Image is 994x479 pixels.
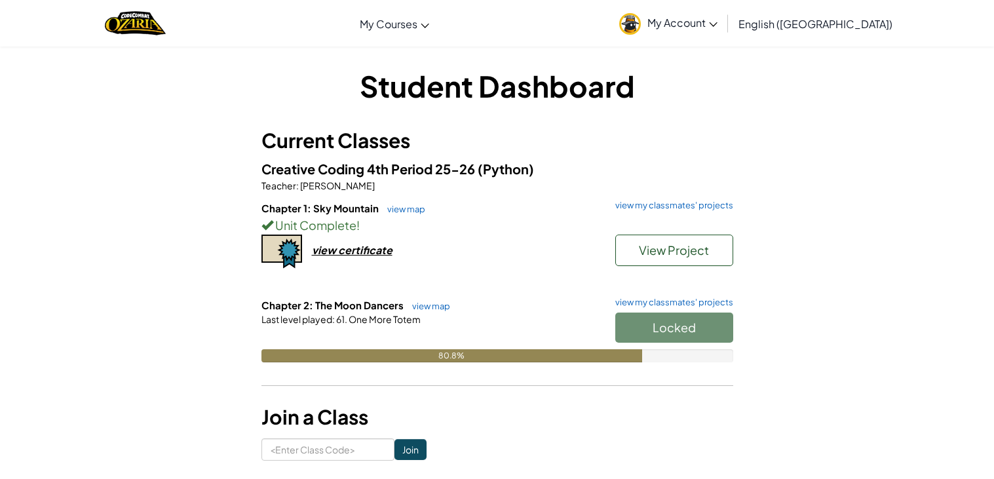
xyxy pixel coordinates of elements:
[619,13,641,35] img: avatar
[335,313,347,325] span: 61.
[347,313,421,325] span: One More Totem
[478,161,534,177] span: (Python)
[615,235,733,266] button: View Project
[105,10,166,37] a: Ozaria by CodeCombat logo
[381,204,425,214] a: view map
[299,180,375,191] span: [PERSON_NAME]
[356,218,360,233] span: !
[296,180,299,191] span: :
[261,402,733,432] h3: Join a Class
[639,242,709,258] span: View Project
[261,243,392,257] a: view certificate
[261,66,733,106] h1: Student Dashboard
[261,161,478,177] span: Creative Coding 4th Period 25-26
[312,243,392,257] div: view certificate
[273,218,356,233] span: Unit Complete
[609,298,733,307] a: view my classmates' projects
[261,180,296,191] span: Teacher
[261,299,406,311] span: Chapter 2: The Moon Dancers
[261,235,302,269] img: certificate-icon.png
[738,17,892,31] span: English ([GEOGRAPHIC_DATA])
[732,6,899,41] a: English ([GEOGRAPHIC_DATA])
[261,126,733,155] h3: Current Classes
[261,313,332,325] span: Last level played
[360,17,417,31] span: My Courses
[613,3,724,44] a: My Account
[105,10,166,37] img: Home
[261,438,394,461] input: <Enter Class Code>
[647,16,717,29] span: My Account
[261,202,381,214] span: Chapter 1: Sky Mountain
[394,439,427,460] input: Join
[332,313,335,325] span: :
[609,201,733,210] a: view my classmates' projects
[406,301,450,311] a: view map
[353,6,436,41] a: My Courses
[261,349,643,362] div: 80.8%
